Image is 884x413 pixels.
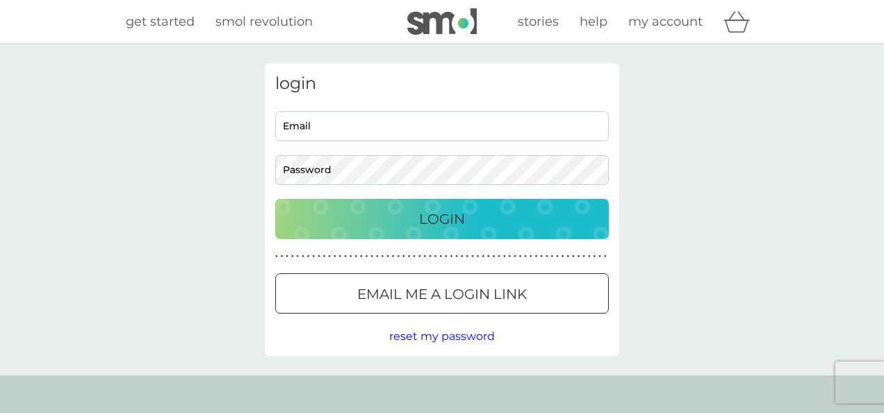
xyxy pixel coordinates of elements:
[350,253,352,260] p: ●
[556,253,559,260] p: ●
[312,253,315,260] p: ●
[524,253,527,260] p: ●
[540,253,543,260] p: ●
[498,253,500,260] p: ●
[535,253,538,260] p: ●
[598,253,601,260] p: ●
[402,253,405,260] p: ●
[397,253,400,260] p: ●
[546,253,548,260] p: ●
[518,14,559,29] span: stories
[386,253,389,260] p: ●
[344,253,347,260] p: ●
[445,253,448,260] p: ●
[562,253,564,260] p: ●
[328,253,331,260] p: ●
[323,253,326,260] p: ●
[580,14,607,29] span: help
[450,253,453,260] p: ●
[291,253,294,260] p: ●
[382,253,384,260] p: ●
[509,253,511,260] p: ●
[566,253,569,260] p: ●
[275,199,609,239] button: Login
[302,253,304,260] p: ●
[519,253,522,260] p: ●
[126,12,195,32] a: get started
[275,273,609,314] button: Email me a login link
[471,253,474,260] p: ●
[215,14,313,29] span: smol revolution
[275,74,609,94] h3: login
[215,12,313,32] a: smol revolution
[297,253,300,260] p: ●
[307,253,310,260] p: ●
[389,330,495,343] span: reset my password
[281,253,284,260] p: ●
[588,253,591,260] p: ●
[604,253,607,260] p: ●
[429,253,432,260] p: ●
[594,253,596,260] p: ●
[389,327,495,346] button: reset my password
[455,253,458,260] p: ●
[439,253,442,260] p: ●
[407,8,477,35] img: smol
[360,253,363,260] p: ●
[354,253,357,260] p: ●
[413,253,416,260] p: ●
[357,283,527,305] p: Email me a login link
[408,253,411,260] p: ●
[487,253,490,260] p: ●
[419,208,465,230] p: Login
[366,253,368,260] p: ●
[582,253,585,260] p: ●
[493,253,496,260] p: ●
[580,12,607,32] a: help
[466,253,469,260] p: ●
[723,8,758,35] div: basket
[530,253,532,260] p: ●
[339,253,342,260] p: ●
[424,253,427,260] p: ●
[370,253,373,260] p: ●
[434,253,437,260] p: ●
[551,253,554,260] p: ●
[461,253,464,260] p: ●
[126,14,195,29] span: get started
[518,12,559,32] a: stories
[628,14,703,29] span: my account
[418,253,421,260] p: ●
[628,12,703,32] a: my account
[392,253,395,260] p: ●
[482,253,484,260] p: ●
[318,253,320,260] p: ●
[578,253,580,260] p: ●
[572,253,575,260] p: ●
[514,253,516,260] p: ●
[334,253,336,260] p: ●
[477,253,480,260] p: ●
[275,253,278,260] p: ●
[286,253,288,260] p: ●
[376,253,379,260] p: ●
[503,253,506,260] p: ●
